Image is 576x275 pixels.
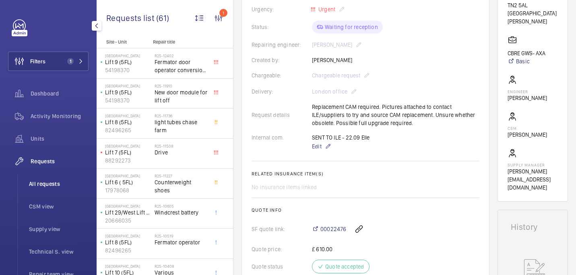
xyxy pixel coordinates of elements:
p: Lift 6 ( 5FL) [105,178,151,186]
span: Drive [155,148,208,156]
p: Site - Unit [97,39,150,45]
p: [GEOGRAPHIC_DATA] [105,53,151,58]
p: [GEOGRAPHIC_DATA] [105,204,151,208]
span: Counterweight shoes [155,178,208,194]
span: CSM view [29,202,89,210]
p: 17978068 [105,186,151,194]
span: Edit [312,142,322,150]
p: Lift 8 (5FL) [105,118,151,126]
p: [PERSON_NAME][EMAIL_ADDRESS][DOMAIN_NAME] [508,167,558,192]
span: light tubes chase farm [155,118,208,134]
h2: R25-11508 [155,144,208,148]
span: Supply view [29,225,89,233]
span: Requests list [106,13,156,23]
h2: R25-10519 [155,233,208,238]
p: 82496265 [105,246,151,254]
p: [PERSON_NAME] [508,94,547,102]
p: 88292273 [105,156,151,165]
h2: R25-11910 [155,83,208,88]
span: Fermator operator [155,238,208,246]
p: Lift 9 (5FL) [105,88,151,96]
p: [GEOGRAPHIC_DATA] [105,173,151,178]
p: Lift 29/West Lift (2FL) [105,208,151,217]
h2: R25-11736 [155,113,208,118]
a: 00022476 [312,225,346,233]
button: Filters1 [8,52,89,71]
a: Basic [508,57,545,65]
p: 82496265 [105,126,151,134]
p: TN2 5AL [GEOGRAPHIC_DATA][PERSON_NAME] [508,1,558,25]
p: [GEOGRAPHIC_DATA] [105,144,151,148]
h2: Related insurance item(s) [252,171,479,177]
p: Engineer [508,89,547,94]
p: Repair title [153,39,206,45]
span: Technical S. view [29,248,89,256]
span: Dashboard [31,90,89,98]
span: 00022476 [320,225,346,233]
p: [PERSON_NAME] [508,131,547,139]
p: Lift 9 (5FL) [105,58,151,66]
h2: R25-10408 [155,264,208,269]
h2: R25-10605 [155,204,208,208]
span: Units [31,135,89,143]
h2: R25-11227 [155,173,208,178]
p: 20666035 [105,217,151,225]
p: Supply manager [508,162,558,167]
p: CBRE GWS- AXA [508,49,545,57]
p: 54198370 [105,96,151,104]
p: Lift 8 (5FL) [105,238,151,246]
span: 1 [67,58,74,65]
p: Lift 7 (5FL) [105,148,151,156]
span: Activity Monitoring [31,112,89,120]
p: [GEOGRAPHIC_DATA] [105,83,151,88]
span: Filters [30,57,45,65]
span: Fermator door operator conversion wire kit [155,58,208,74]
span: Windcrest battery [155,208,208,217]
p: CSM [508,126,547,131]
span: Requests [31,157,89,165]
h2: R25-12402 [155,53,208,58]
p: [GEOGRAPHIC_DATA] [105,233,151,238]
span: New door module for lift off [155,88,208,104]
p: [GEOGRAPHIC_DATA] [105,113,151,118]
h1: History [511,223,555,231]
p: [GEOGRAPHIC_DATA] [105,264,151,269]
h2: Quote info [252,207,479,213]
p: 54198370 [105,66,151,74]
span: All requests [29,180,89,188]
